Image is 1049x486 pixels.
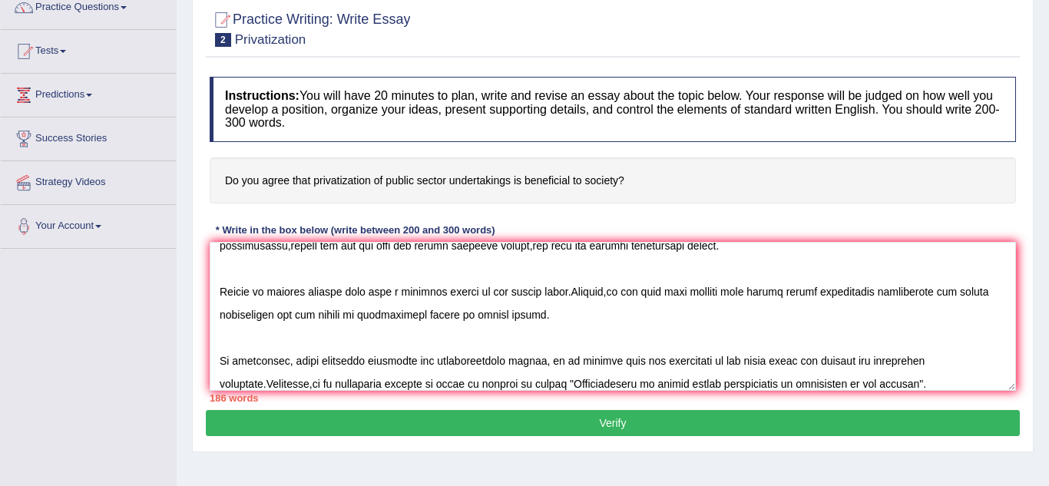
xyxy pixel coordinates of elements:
[235,32,306,47] small: Privatization
[206,410,1020,436] button: Verify
[1,117,176,156] a: Success Stories
[1,161,176,200] a: Strategy Videos
[210,77,1016,142] h4: You will have 20 minutes to plan, write and revise an essay about the topic below. Your response ...
[225,89,299,102] b: Instructions:
[1,205,176,243] a: Your Account
[210,223,501,237] div: * Write in the box below (write between 200 and 300 words)
[215,33,231,47] span: 2
[1,30,176,68] a: Tests
[1,74,176,112] a: Predictions
[210,8,410,47] h2: Practice Writing: Write Essay
[210,391,1016,405] div: 186 words
[210,157,1016,204] h4: Do you agree that privatization of public sector undertakings is beneficial to society?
